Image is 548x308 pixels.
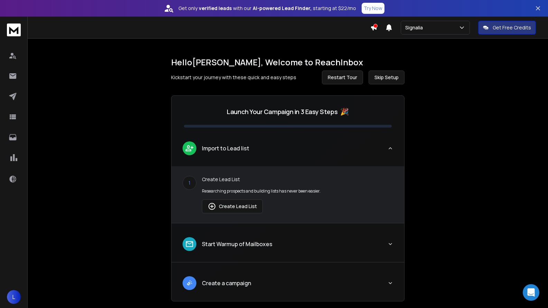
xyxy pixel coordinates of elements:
[7,290,21,304] button: L
[171,57,405,68] h1: Hello [PERSON_NAME] , Welcome to ReachInbox
[183,176,196,190] div: 1
[208,202,216,211] img: lead
[202,188,393,194] p: Researching prospects and building lists has never been easier.
[227,107,337,116] p: Launch Your Campaign in 3 Easy Steps
[178,5,356,12] p: Get only with our starting at $22/mo
[253,5,312,12] strong: AI-powered Lead Finder,
[405,24,426,31] p: Signalia
[7,24,21,36] img: logo
[493,24,531,31] p: Get Free Credits
[185,144,194,152] img: lead
[202,199,263,213] button: Create Lead List
[171,74,296,81] p: Kickstart your journey with these quick and easy steps
[202,144,249,152] p: Import to Lead list
[374,74,399,81] span: Skip Setup
[340,107,349,116] span: 🎉
[478,21,536,35] button: Get Free Credits
[171,166,404,223] div: leadImport to Lead list
[523,284,539,301] div: Open Intercom Messenger
[322,71,363,84] button: Restart Tour
[199,5,232,12] strong: verified leads
[171,271,404,301] button: leadCreate a campaign
[364,5,382,12] p: Try Now
[202,240,272,248] p: Start Warmup of Mailboxes
[202,176,393,183] p: Create Lead List
[185,279,194,287] img: lead
[171,232,404,262] button: leadStart Warmup of Mailboxes
[202,279,251,287] p: Create a campaign
[362,3,384,14] button: Try Now
[185,240,194,249] img: lead
[171,136,404,166] button: leadImport to Lead list
[369,71,405,84] button: Skip Setup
